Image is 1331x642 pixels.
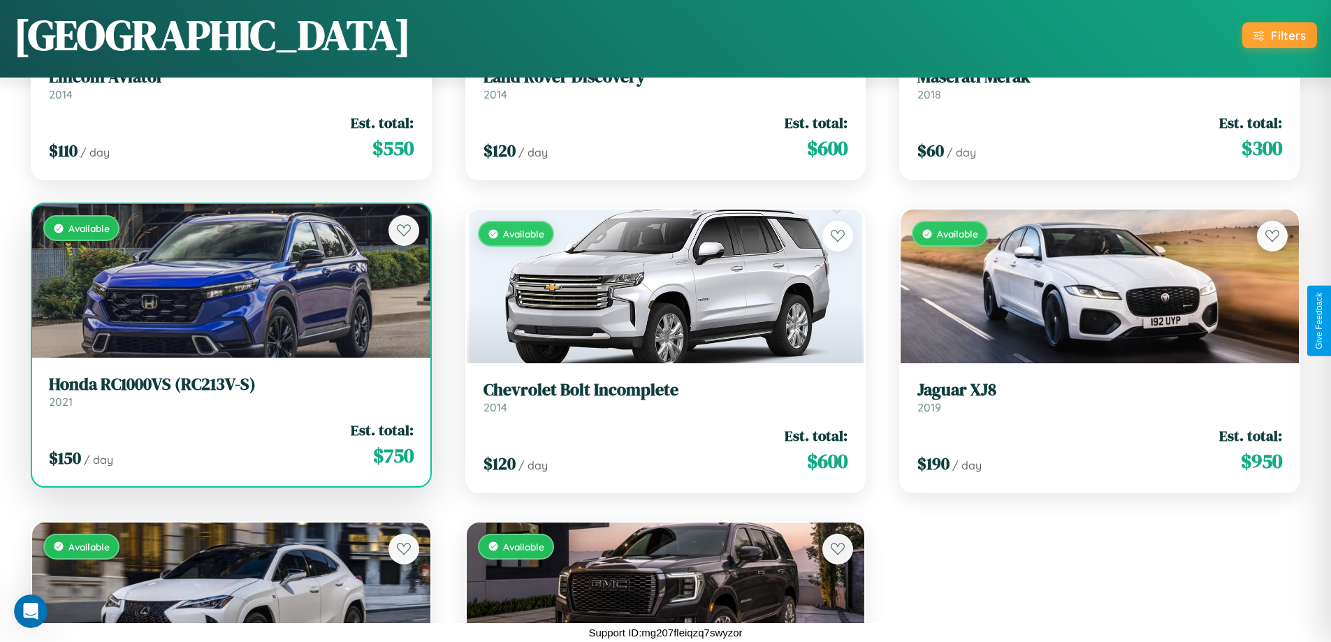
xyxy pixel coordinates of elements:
[1242,134,1282,162] span: $ 300
[49,67,414,101] a: Lincoln Aviator2014
[49,87,73,101] span: 2014
[518,458,548,472] span: / day
[49,395,73,409] span: 2021
[483,452,516,475] span: $ 120
[1241,447,1282,475] span: $ 950
[483,87,507,101] span: 2014
[917,87,941,101] span: 2018
[68,222,110,234] span: Available
[80,145,110,159] span: / day
[947,145,976,159] span: / day
[917,380,1282,414] a: Jaguar XJ82019
[483,139,516,162] span: $ 120
[937,228,978,240] span: Available
[503,541,544,553] span: Available
[917,452,950,475] span: $ 190
[917,139,944,162] span: $ 60
[518,145,548,159] span: / day
[785,112,848,133] span: Est. total:
[84,453,113,467] span: / day
[1271,28,1306,43] div: Filters
[483,400,507,414] span: 2014
[14,594,48,628] iframe: Intercom live chat
[588,623,742,642] p: Support ID: mg207fleiqzq7swyzor
[1314,293,1324,349] div: Give Feedback
[373,442,414,469] span: $ 750
[49,446,81,469] span: $ 150
[917,400,941,414] span: 2019
[807,134,848,162] span: $ 600
[952,458,982,472] span: / day
[917,67,1282,101] a: Maserati Merak2018
[917,67,1282,87] h3: Maserati Merak
[372,134,414,162] span: $ 550
[1219,112,1282,133] span: Est. total:
[49,67,414,87] h3: Lincoln Aviator
[483,380,848,400] h3: Chevrolet Bolt Incomplete
[807,447,848,475] span: $ 600
[351,420,414,440] span: Est. total:
[785,425,848,446] span: Est. total:
[483,67,848,101] a: Land Rover Discovery2014
[483,67,848,87] h3: Land Rover Discovery
[351,112,414,133] span: Est. total:
[483,380,848,414] a: Chevrolet Bolt Incomplete2014
[49,139,78,162] span: $ 110
[1242,22,1317,48] button: Filters
[917,380,1282,400] h3: Jaguar XJ8
[1219,425,1282,446] span: Est. total:
[49,374,414,395] h3: Honda RC1000VS (RC213V-S)
[14,6,411,64] h1: [GEOGRAPHIC_DATA]
[503,228,544,240] span: Available
[68,541,110,553] span: Available
[49,374,414,409] a: Honda RC1000VS (RC213V-S)2021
